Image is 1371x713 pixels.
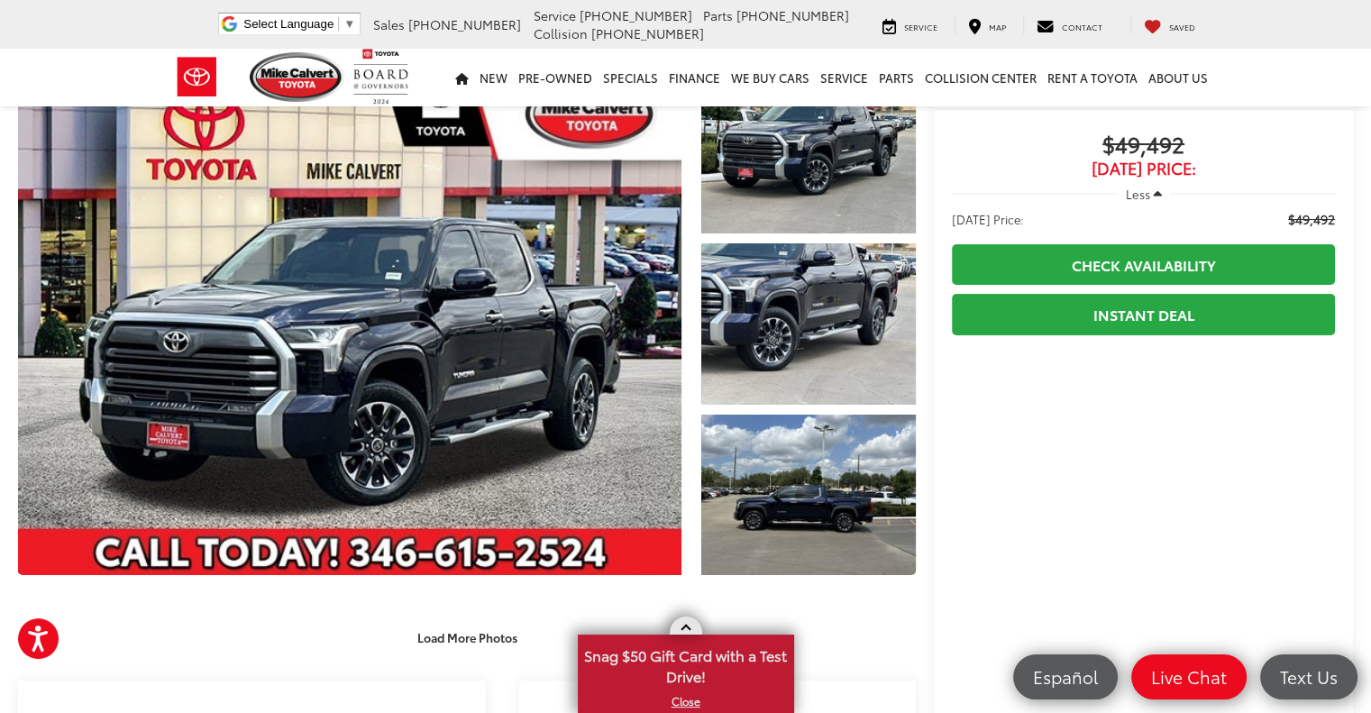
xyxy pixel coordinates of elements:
span: Contact [1062,21,1102,32]
a: Text Us [1260,654,1357,699]
span: [PHONE_NUMBER] [408,15,521,33]
a: Specials [598,49,663,106]
span: $49,492 [952,133,1335,160]
img: 2023 Toyota Tundra Limited [699,242,918,407]
span: Less [1126,186,1150,202]
a: New [474,49,513,106]
a: Live Chat [1131,654,1247,699]
span: Parts [703,6,733,24]
span: Saved [1169,21,1195,32]
a: Expand Photo 0 [18,72,681,575]
a: Service [869,16,951,34]
a: Map [955,16,1019,34]
span: Español [1024,665,1107,688]
a: My Saved Vehicles [1130,16,1209,34]
span: ​ [338,17,339,31]
span: [DATE] Price: [952,210,1024,228]
a: Collision Center [919,49,1042,106]
a: Expand Photo 2 [701,243,916,405]
span: Collision [534,24,588,42]
span: ▼ [343,17,355,31]
a: Finance [663,49,726,106]
img: Toyota [163,48,231,106]
span: Sales [373,15,405,33]
span: Text Us [1271,665,1347,688]
span: Service [904,21,937,32]
span: [PHONE_NUMBER] [580,6,692,24]
img: Mike Calvert Toyota [250,52,345,102]
span: Live Chat [1142,665,1236,688]
button: Less [1117,178,1171,210]
a: Instant Deal [952,294,1335,334]
a: Check Availability [952,244,1335,285]
span: [PHONE_NUMBER] [591,24,704,42]
span: Snag $50 Gift Card with a Test Drive! [580,636,792,691]
span: [PHONE_NUMBER] [736,6,849,24]
img: 2023 Toyota Tundra Limited [699,412,918,577]
button: Load More Photos [405,621,530,653]
span: [DATE] Price: [952,160,1335,178]
img: 2023 Toyota Tundra Limited [12,70,688,578]
a: Select Language​ [243,17,355,31]
a: Service [815,49,873,106]
a: Parts [873,49,919,106]
a: Rent a Toyota [1042,49,1143,106]
a: Contact [1023,16,1116,34]
a: Expand Photo 1 [701,72,916,233]
span: Select Language [243,17,334,31]
span: $49,492 [1288,210,1335,228]
span: Service [534,6,576,24]
a: Home [450,49,474,106]
a: WE BUY CARS [726,49,815,106]
img: 2023 Toyota Tundra Limited [699,70,918,235]
a: About Us [1143,49,1213,106]
span: Map [989,21,1006,32]
a: Expand Photo 3 [701,415,916,576]
a: Pre-Owned [513,49,598,106]
a: Español [1013,654,1118,699]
